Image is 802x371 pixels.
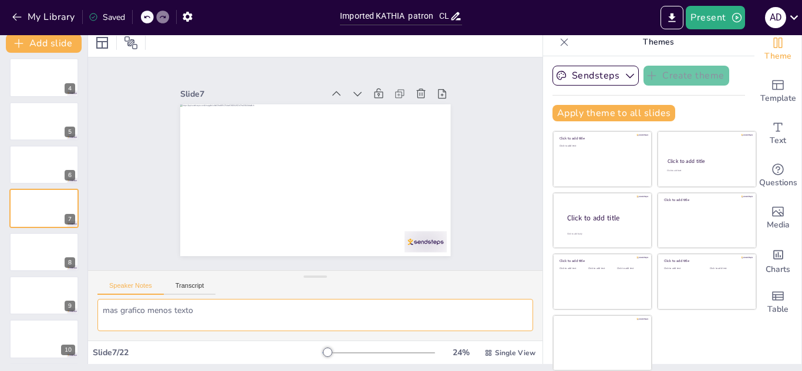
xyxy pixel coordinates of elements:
div: Add images, graphics, shapes or video [754,197,801,239]
div: Click to add title [664,198,748,202]
textarea: mas grafico menos texto [97,299,533,331]
div: https://cdn.sendsteps.com/images/logo/sendsteps_logo_white.pnghttps://cdn.sendsteps.com/images/lo... [9,102,79,141]
button: Transcript [164,282,216,295]
button: My Library [9,8,80,26]
div: Add ready made slides [754,70,801,113]
div: Click to add title [560,258,643,263]
div: 6 [65,170,75,181]
span: Template [760,92,796,105]
span: Single View [495,348,535,358]
div: 10 [9,319,79,358]
span: Table [767,303,788,316]
button: Speaker Notes [97,282,164,295]
div: 24 % [447,347,475,358]
div: Slide 7 [180,89,324,100]
span: Charts [766,263,790,276]
button: Create theme [643,66,729,86]
div: Click to add title [560,136,643,141]
div: Click to add text [560,145,643,148]
div: Click to add text [667,169,745,172]
input: Insert title [340,8,450,25]
div: Click to add text [588,267,615,270]
button: A D [765,6,786,29]
div: Click to add body [567,232,641,235]
div: 4 [65,83,75,94]
div: Click to add text [710,267,747,270]
div: https://cdn.sendsteps.com/images/logo/sendsteps_logo_white.pnghttps://cdn.sendsteps.com/images/lo... [9,145,79,184]
button: Export to PowerPoint [661,6,683,29]
button: Add slide [6,34,82,53]
div: Click to add title [668,158,746,165]
div: Add charts and graphs [754,239,801,281]
div: Click to add title [664,258,748,263]
div: 8 [65,257,75,268]
div: Change the overall theme [754,28,801,70]
div: Saved [89,12,125,23]
button: Present [686,6,744,29]
button: Sendsteps [552,66,639,86]
div: Click to add text [560,267,586,270]
div: https://cdn.sendsteps.com/images/logo/sendsteps_logo_white.pnghttps://cdn.sendsteps.com/images/lo... [9,189,79,227]
p: Themes [574,28,743,56]
div: https://cdn.sendsteps.com/images/logo/sendsteps_logo_white.pnghttps://cdn.sendsteps.com/images/lo... [9,276,79,315]
div: Get real-time input from your audience [754,155,801,197]
div: Add text boxes [754,113,801,155]
div: Click to add text [664,267,701,270]
div: 10 [61,345,75,355]
span: Text [770,134,786,147]
span: Position [124,36,138,50]
div: https://cdn.sendsteps.com/images/logo/sendsteps_logo_white.pnghttps://cdn.sendsteps.com/images/lo... [9,58,79,97]
span: Theme [764,50,791,63]
div: 7 [65,214,75,224]
div: Click to add title [567,213,642,223]
span: Questions [759,176,797,189]
div: 5 [65,127,75,137]
div: Layout [93,33,112,52]
span: Media [767,219,790,232]
div: Slide 7 / 22 [93,347,322,358]
div: 9 [65,301,75,311]
div: A D [765,7,786,28]
div: Add a table [754,281,801,324]
button: Apply theme to all slides [552,105,675,121]
div: https://cdn.sendsteps.com/images/logo/sendsteps_logo_white.pnghttps://cdn.sendsteps.com/images/lo... [9,233,79,271]
div: Click to add text [617,267,643,270]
